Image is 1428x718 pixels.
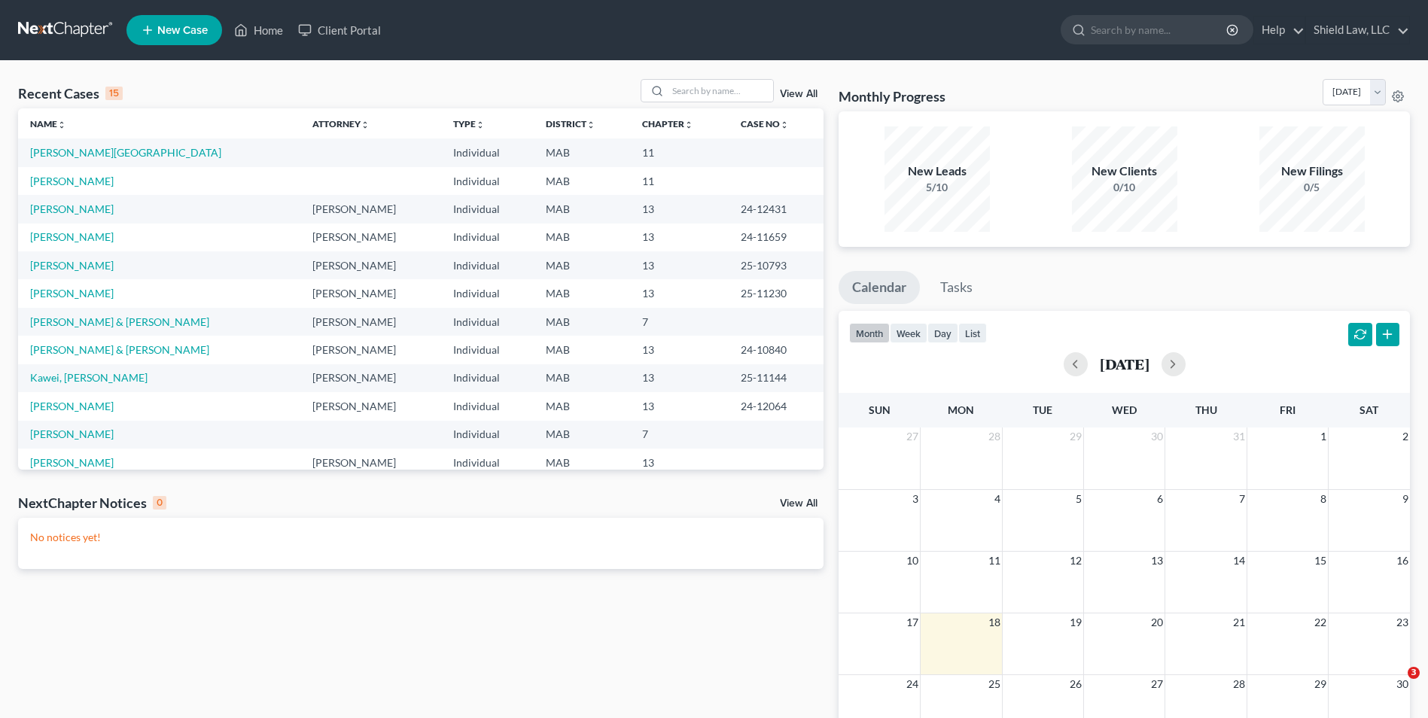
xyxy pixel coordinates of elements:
a: [PERSON_NAME] [30,287,114,300]
td: Individual [441,336,534,364]
span: 13 [1149,552,1165,570]
td: MAB [534,279,630,307]
div: 15 [105,87,123,100]
td: MAB [534,167,630,195]
td: [PERSON_NAME] [300,224,441,251]
span: 16 [1395,552,1410,570]
td: Individual [441,279,534,307]
i: unfold_more [684,120,693,129]
td: 25-11144 [729,364,824,392]
td: [PERSON_NAME] [300,449,441,476]
td: 7 [630,421,729,449]
div: NextChapter Notices [18,494,166,512]
td: Individual [441,308,534,336]
a: Case Nounfold_more [741,118,789,129]
span: 12 [1068,552,1083,570]
td: 13 [630,279,729,307]
a: View All [780,89,818,99]
span: 9 [1401,490,1410,508]
td: 11 [630,138,729,166]
span: 28 [987,427,1002,446]
a: [PERSON_NAME] [30,427,114,440]
span: 4 [993,490,1002,508]
span: New Case [157,25,208,36]
div: 0/10 [1072,180,1177,195]
td: Individual [441,364,534,392]
td: [PERSON_NAME] [300,364,441,392]
span: 2 [1401,427,1410,446]
span: 10 [905,552,920,570]
span: 21 [1232,613,1247,631]
span: 22 [1313,613,1328,631]
a: Home [227,17,291,44]
span: Sat [1359,403,1378,416]
td: MAB [534,421,630,449]
a: Attorneyunfold_more [312,118,370,129]
td: [PERSON_NAME] [300,336,441,364]
div: Recent Cases [18,84,123,102]
span: 17 [905,613,920,631]
i: unfold_more [57,120,66,129]
td: Individual [441,167,534,195]
span: 25 [987,675,1002,693]
h3: Monthly Progress [839,87,945,105]
td: [PERSON_NAME] [300,308,441,336]
td: 11 [630,167,729,195]
td: 13 [630,449,729,476]
td: MAB [534,449,630,476]
i: unfold_more [361,120,370,129]
span: 27 [905,427,920,446]
div: New Filings [1259,163,1365,180]
a: Tasks [927,271,986,304]
span: 6 [1155,490,1165,508]
div: 5/10 [885,180,990,195]
td: 13 [630,195,729,223]
a: [PERSON_NAME] [30,175,114,187]
a: [PERSON_NAME][GEOGRAPHIC_DATA] [30,146,221,159]
span: 1 [1319,427,1328,446]
div: New Clients [1072,163,1177,180]
button: month [849,323,890,343]
td: Individual [441,224,534,251]
td: 25-10793 [729,251,824,279]
span: Wed [1112,403,1137,416]
td: 13 [630,224,729,251]
div: 0/5 [1259,180,1365,195]
span: 27 [1149,675,1165,693]
a: Help [1254,17,1305,44]
a: Districtunfold_more [546,118,595,129]
a: Shield Law, LLC [1306,17,1409,44]
a: [PERSON_NAME] & [PERSON_NAME] [30,343,209,356]
td: MAB [534,195,630,223]
td: Individual [441,251,534,279]
span: 20 [1149,613,1165,631]
a: Client Portal [291,17,388,44]
td: [PERSON_NAME] [300,392,441,420]
input: Search by name... [1091,16,1229,44]
span: 15 [1313,552,1328,570]
span: Mon [948,403,974,416]
a: Nameunfold_more [30,118,66,129]
i: unfold_more [780,120,789,129]
span: 29 [1313,675,1328,693]
td: Individual [441,449,534,476]
td: 13 [630,364,729,392]
span: 3 [1408,667,1420,679]
span: Fri [1280,403,1296,416]
td: Individual [441,195,534,223]
i: unfold_more [586,120,595,129]
span: 11 [987,552,1002,570]
a: [PERSON_NAME] [30,202,114,215]
td: MAB [534,251,630,279]
td: [PERSON_NAME] [300,279,441,307]
a: [PERSON_NAME] [30,259,114,272]
button: day [927,323,958,343]
td: 13 [630,336,729,364]
div: 0 [153,496,166,510]
td: 24-12064 [729,392,824,420]
a: [PERSON_NAME] [30,230,114,243]
span: Tue [1033,403,1052,416]
td: Individual [441,138,534,166]
td: 7 [630,308,729,336]
td: MAB [534,308,630,336]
